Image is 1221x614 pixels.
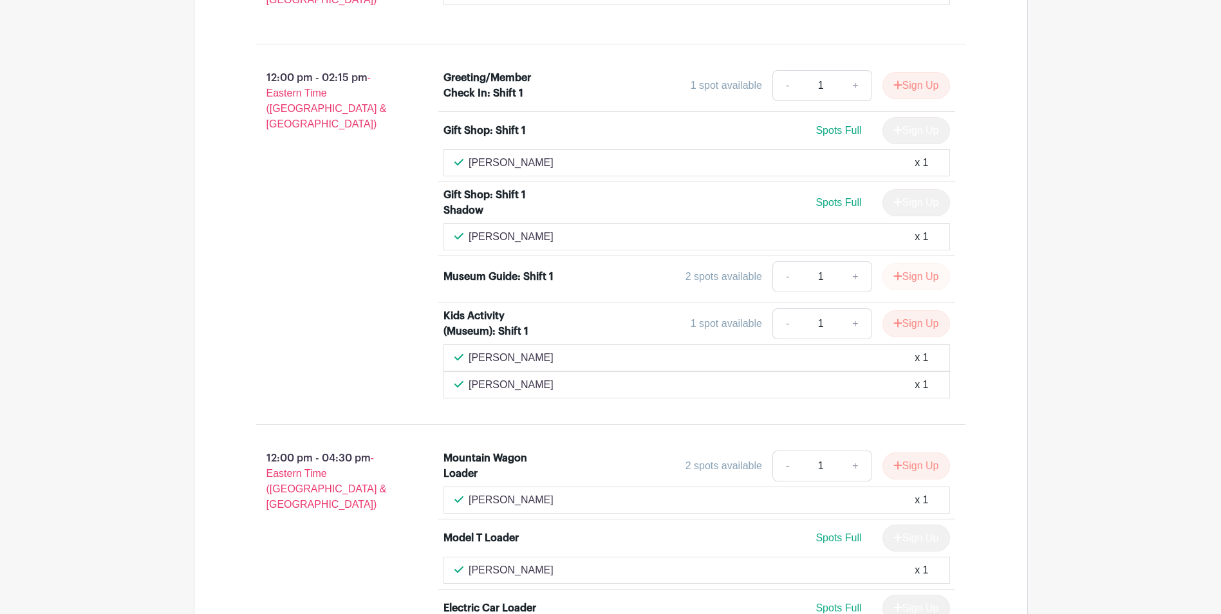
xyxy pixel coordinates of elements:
[691,316,762,331] div: 1 spot available
[882,263,950,290] button: Sign Up
[443,451,555,481] div: Mountain Wagon Loader
[266,452,387,510] span: - Eastern Time ([GEOGRAPHIC_DATA] & [GEOGRAPHIC_DATA])
[882,72,950,99] button: Sign Up
[443,269,554,284] div: Museum Guide: Shift 1
[882,452,950,479] button: Sign Up
[772,451,802,481] a: -
[915,229,928,245] div: x 1
[469,350,554,366] p: [PERSON_NAME]
[839,451,871,481] a: +
[915,492,928,508] div: x 1
[443,123,526,138] div: Gift Shop: Shift 1
[469,377,554,393] p: [PERSON_NAME]
[839,261,871,292] a: +
[772,308,802,339] a: -
[469,563,554,578] p: [PERSON_NAME]
[816,532,861,543] span: Spots Full
[469,155,554,171] p: [PERSON_NAME]
[915,350,928,366] div: x 1
[443,530,519,546] div: Model T Loader
[816,197,861,208] span: Spots Full
[685,458,762,474] div: 2 spots available
[816,602,861,613] span: Spots Full
[469,229,554,245] p: [PERSON_NAME]
[236,445,424,517] p: 12:00 pm - 04:30 pm
[469,492,554,508] p: [PERSON_NAME]
[915,377,928,393] div: x 1
[266,72,387,129] span: - Eastern Time ([GEOGRAPHIC_DATA] & [GEOGRAPHIC_DATA])
[443,187,555,218] div: Gift Shop: Shift 1 Shadow
[443,70,555,101] div: Greeting/Member Check In: Shift 1
[236,65,424,137] p: 12:00 pm - 02:15 pm
[772,261,802,292] a: -
[772,70,802,101] a: -
[839,308,871,339] a: +
[685,269,762,284] div: 2 spots available
[882,310,950,337] button: Sign Up
[915,563,928,578] div: x 1
[443,308,555,339] div: Kids Activity (Museum): Shift 1
[839,70,871,101] a: +
[691,78,762,93] div: 1 spot available
[915,155,928,171] div: x 1
[816,125,861,136] span: Spots Full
